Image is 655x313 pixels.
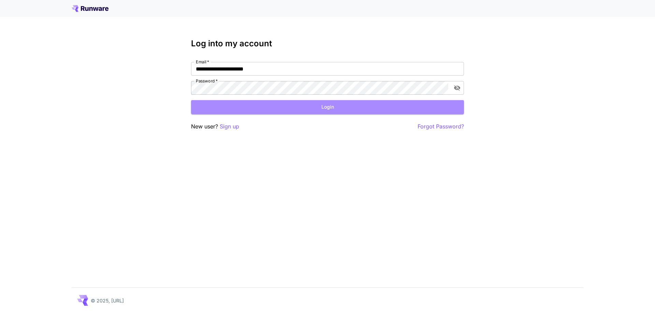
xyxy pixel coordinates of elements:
[191,100,464,114] button: Login
[418,122,464,131] button: Forgot Password?
[191,39,464,48] h3: Log into my account
[191,122,239,131] p: New user?
[220,122,239,131] button: Sign up
[451,82,463,94] button: toggle password visibility
[196,78,218,84] label: Password
[196,59,209,65] label: Email
[91,297,124,304] p: © 2025, [URL]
